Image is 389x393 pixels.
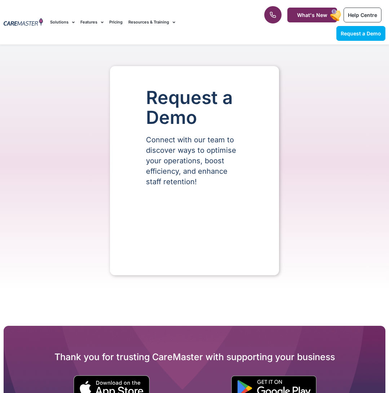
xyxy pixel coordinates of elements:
[297,12,327,18] span: What's New
[4,18,43,27] img: CareMaster Logo
[341,30,381,36] span: Request a Demo
[80,10,103,34] a: Features
[4,351,385,363] h2: Thank you for trusting CareMaster with supporting your business
[109,10,123,34] a: Pricing
[146,135,243,187] p: Connect with our team to discover ways to optimise your operations, boost efficiency, and enhance...
[344,8,381,22] a: Help Centre
[287,8,337,22] a: What's New
[348,12,377,18] span: Help Centre
[146,199,243,254] iframe: Form 0
[336,26,385,41] a: Request a Demo
[146,88,243,128] h1: Request a Demo
[128,10,175,34] a: Resources & Training
[50,10,75,34] a: Solutions
[50,10,248,34] nav: Menu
